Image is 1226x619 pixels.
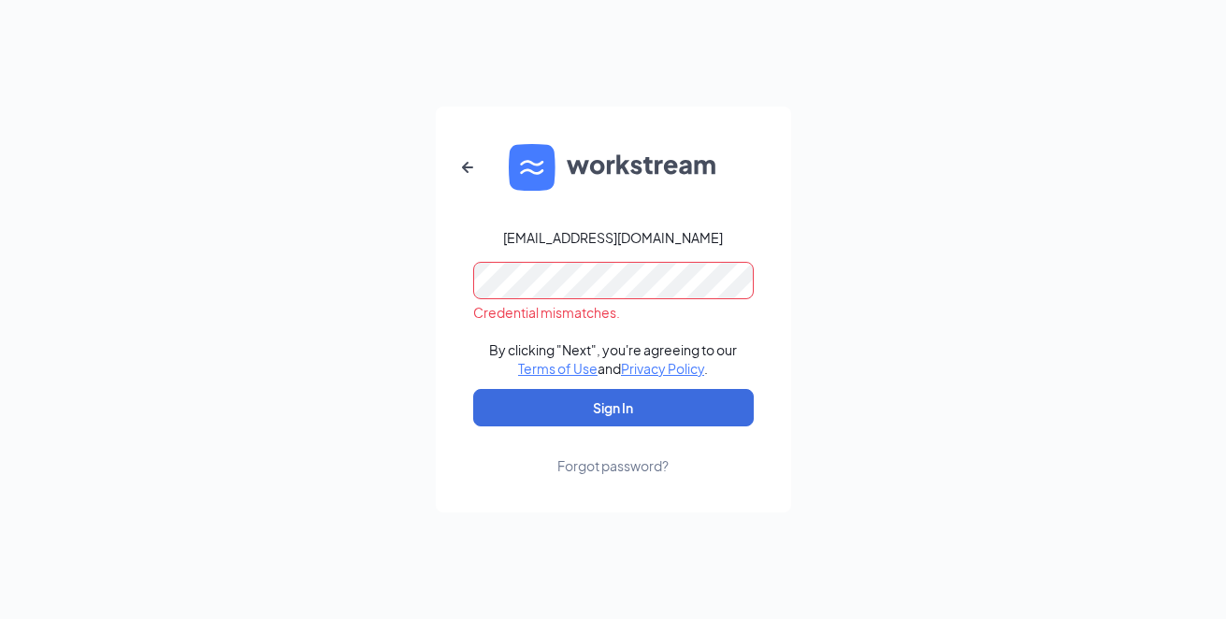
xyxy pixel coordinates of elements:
[473,303,754,322] div: Credential mismatches.
[621,360,704,377] a: Privacy Policy
[557,456,669,475] div: Forgot password?
[445,145,490,190] button: ArrowLeftNew
[518,360,598,377] a: Terms of Use
[473,389,754,426] button: Sign In
[509,144,718,191] img: WS logo and Workstream text
[489,340,737,378] div: By clicking "Next", you're agreeing to our and .
[456,156,479,179] svg: ArrowLeftNew
[557,426,669,475] a: Forgot password?
[503,228,723,247] div: [EMAIL_ADDRESS][DOMAIN_NAME]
